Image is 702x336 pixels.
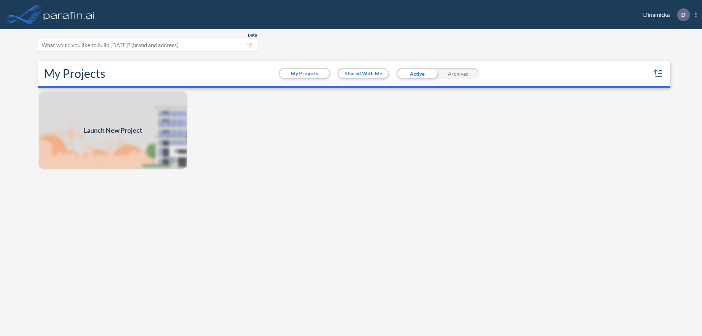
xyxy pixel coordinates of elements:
[42,7,96,22] img: logo
[681,11,686,18] p: D
[38,91,188,170] img: add
[652,68,664,79] button: sort
[38,91,188,170] a: Launch New Project
[632,8,697,21] div: Dinamicka
[84,125,142,135] span: Launch New Project
[280,69,329,78] button: My Projects
[248,32,257,38] span: Beta
[339,69,388,78] button: Shared With Me
[44,67,105,80] h2: My Projects
[438,68,479,79] div: Archived
[396,68,438,79] div: Active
